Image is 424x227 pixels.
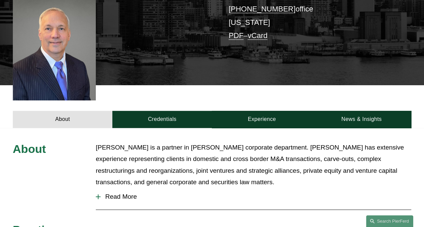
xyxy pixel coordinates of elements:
[96,142,411,188] p: [PERSON_NAME] is a partner in [PERSON_NAME] corporate department. [PERSON_NAME] has extensive exp...
[212,111,311,128] a: Experience
[229,31,244,40] a: PDF
[101,193,411,200] span: Read More
[13,142,46,155] span: About
[13,111,112,128] a: About
[112,111,212,128] a: Credentials
[366,215,413,227] a: Search this site
[229,5,295,13] a: [PHONE_NUMBER]
[96,188,411,205] button: Read More
[248,31,267,40] a: vCard
[312,111,411,128] a: News & Insights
